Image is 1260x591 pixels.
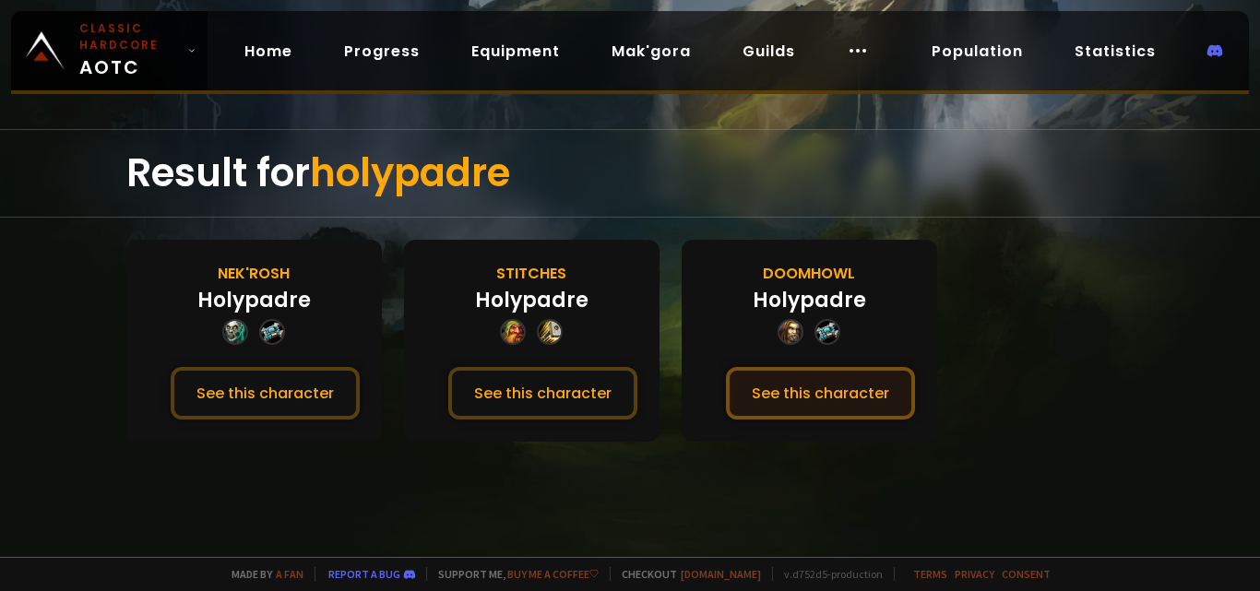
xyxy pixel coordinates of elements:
small: Classic Hardcore [79,20,180,53]
a: Terms [913,567,947,581]
span: v. d752d5 - production [772,567,883,581]
a: Guilds [728,32,810,70]
span: Support me, [426,567,599,581]
div: Holypadre [475,285,588,315]
a: Classic HardcoreAOTC [11,11,208,90]
span: holypadre [310,146,510,200]
span: Made by [220,567,303,581]
a: Privacy [955,567,994,581]
a: [DOMAIN_NAME] [681,567,761,581]
div: Doomhowl [763,262,855,285]
a: Consent [1002,567,1051,581]
span: AOTC [79,20,180,81]
a: Population [917,32,1038,70]
a: Home [230,32,307,70]
div: Result for [126,130,1135,217]
div: Holypadre [753,285,866,315]
a: Statistics [1060,32,1171,70]
button: See this character [171,367,360,420]
a: Buy me a coffee [507,567,599,581]
a: Progress [329,32,434,70]
a: Report a bug [328,567,400,581]
a: Equipment [457,32,575,70]
a: Mak'gora [597,32,706,70]
button: See this character [448,367,637,420]
span: Checkout [610,567,761,581]
div: Stitches [496,262,566,285]
div: Holypadre [197,285,311,315]
button: See this character [726,367,915,420]
a: a fan [276,567,303,581]
div: Nek'Rosh [218,262,290,285]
